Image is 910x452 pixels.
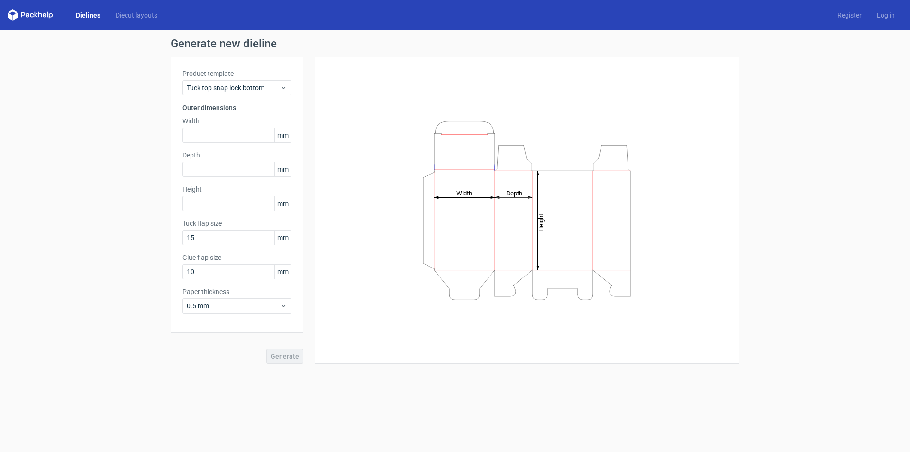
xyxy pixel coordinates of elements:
span: mm [274,162,291,176]
span: mm [274,128,291,142]
a: Diecut layouts [108,10,165,20]
tspan: Height [537,213,545,231]
span: mm [274,265,291,279]
span: 0.5 mm [187,301,280,311]
label: Paper thickness [182,287,291,296]
h1: Generate new dieline [171,38,739,49]
label: Glue flap size [182,253,291,262]
span: mm [274,231,291,245]
tspan: Width [456,189,472,196]
label: Height [182,184,291,194]
span: mm [274,196,291,211]
label: Product template [182,69,291,78]
span: Tuck top snap lock bottom [187,83,280,92]
label: Tuck flap size [182,219,291,228]
label: Width [182,116,291,126]
a: Log in [869,10,902,20]
a: Register [830,10,869,20]
a: Dielines [68,10,108,20]
tspan: Depth [506,189,522,196]
label: Depth [182,150,291,160]
h3: Outer dimensions [182,103,291,112]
